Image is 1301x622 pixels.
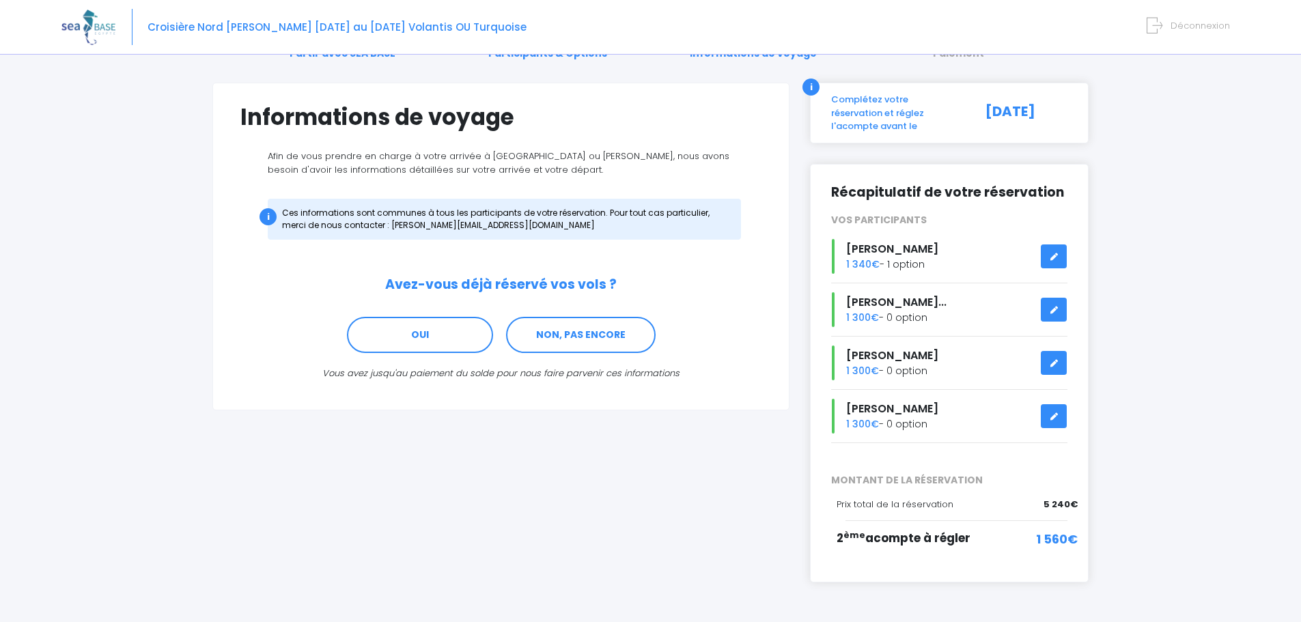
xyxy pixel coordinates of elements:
[1044,498,1078,511] span: 5 240€
[821,213,1078,227] div: VOS PARTICIPANTS
[970,93,1078,133] div: [DATE]
[831,185,1067,201] h2: Récapitulatif de votre réservation
[322,367,680,380] i: Vous avez jusqu'au paiement du solde pour nous faire parvenir ces informations
[846,241,938,257] span: [PERSON_NAME]
[846,257,880,271] span: 1 340€
[837,498,953,511] span: Prix total de la réservation
[846,364,879,378] span: 1 300€
[846,417,879,431] span: 1 300€
[802,79,820,96] div: i
[240,150,761,176] p: Afin de vous prendre en charge à votre arrivée à [GEOGRAPHIC_DATA] ou [PERSON_NAME], nous avons b...
[846,294,947,310] span: [PERSON_NAME]...
[821,292,1078,327] div: - 0 option
[821,239,1078,274] div: - 1 option
[821,473,1078,487] span: MONTANT DE LA RÉSERVATION
[260,208,277,225] div: i
[821,345,1078,380] div: - 0 option
[347,317,493,354] a: OUI
[506,317,656,354] a: NON, PAS ENCORE
[1171,19,1230,32] span: Déconnexion
[843,529,865,541] sup: ème
[846,311,879,324] span: 1 300€
[268,199,741,240] div: Ces informations sont communes à tous les participants de votre réservation. Pour tout cas partic...
[846,401,938,416] span: [PERSON_NAME]
[846,348,938,363] span: [PERSON_NAME]
[240,104,761,130] h1: Informations de voyage
[821,93,970,133] div: Complétez votre réservation et réglez l'acompte avant le
[821,399,1078,434] div: - 0 option
[240,277,761,293] h2: Avez-vous déjà réservé vos vols ?
[837,530,970,546] span: 2 acompte à régler
[148,20,527,34] span: Croisière Nord [PERSON_NAME] [DATE] au [DATE] Volantis OU Turquoise
[1036,530,1078,548] span: 1 560€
